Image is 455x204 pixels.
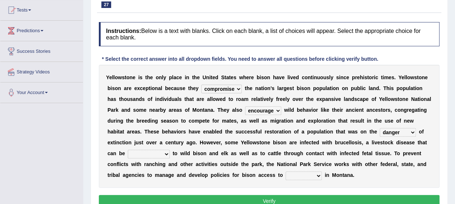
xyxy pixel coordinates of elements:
b: a [174,96,177,102]
b: u [127,96,130,102]
b: a [345,96,348,102]
b: o [126,75,130,80]
b: e [220,96,223,102]
b: e [150,75,153,80]
b: w [118,75,122,80]
b: h [247,85,250,91]
b: u [317,75,320,80]
b: y [196,85,199,91]
b: n [155,85,158,91]
b: e [382,96,385,102]
b: a [133,96,136,102]
b: b [165,85,168,91]
b: n [267,85,270,91]
b: i [110,85,112,91]
b: s [414,75,417,80]
b: w [391,96,395,102]
b: p [146,85,149,91]
b: a [197,96,199,102]
b: a [226,75,229,80]
b: o [400,85,403,91]
b: s [301,85,304,91]
b: a [241,96,244,102]
b: i [163,96,164,102]
b: t [224,75,226,80]
b: s [271,85,274,91]
div: * Select the correct answer into all dropdown fields. You need to answer all questions before cli... [99,55,381,63]
b: y [330,75,333,80]
b: a [279,85,282,91]
b: s [395,96,397,102]
b: e [401,75,404,80]
b: m [244,96,248,102]
b: x [137,85,140,91]
b: c [171,85,174,91]
b: n [340,75,344,80]
b: t [125,75,126,80]
b: s [364,75,367,80]
b: t [192,75,194,80]
b: e [346,75,349,80]
b: t [292,85,294,91]
b: o [342,85,345,91]
b: s [113,96,116,102]
b: n [419,85,422,91]
b: s [140,75,143,80]
b: l [325,85,327,91]
b: h [186,96,189,102]
b: i [415,85,416,91]
b: u [172,96,175,102]
b: i [263,85,264,91]
b: d [351,96,354,102]
b: o [152,85,155,91]
b: p [351,85,354,91]
b: a [276,75,279,80]
b: n [156,96,160,102]
b: c [302,75,304,80]
b: e [129,85,131,91]
b: l [211,96,212,102]
b: n [118,85,121,91]
b: w [410,75,414,80]
b: l [161,85,162,91]
b: h [273,75,276,80]
b: o [115,75,118,80]
b: i [339,75,340,80]
b: a [257,96,260,102]
b: n [267,75,270,80]
b: t [330,85,332,91]
b: p [169,75,172,80]
b: o [388,96,391,102]
b: o [124,96,127,102]
b: n [328,96,331,102]
b: t [311,75,312,80]
b: s [289,85,292,91]
b: i [262,96,264,102]
b: r [236,96,238,102]
b: i [363,75,364,80]
b: e [425,75,428,80]
b: e [143,85,146,91]
b: g [283,85,287,91]
b: U [202,75,206,80]
b: x [319,96,322,102]
b: i [138,75,140,80]
b: o [418,75,422,80]
b: t [228,96,230,102]
b: l [385,96,386,102]
b: l [409,85,410,91]
b: p [322,96,325,102]
b: u [322,85,325,91]
b: e [182,85,185,91]
b: h [308,96,311,102]
b: n [307,85,310,91]
b: ’ [270,85,271,91]
b: a [110,96,113,102]
b: e [283,96,286,102]
b: a [173,75,176,80]
b: i [331,85,333,91]
b: s [354,96,357,102]
b: c [176,75,179,80]
b: h [194,75,197,80]
b: p [313,85,316,91]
